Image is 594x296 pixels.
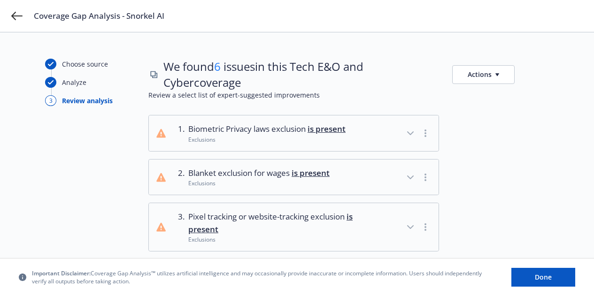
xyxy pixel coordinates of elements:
span: 6 [214,59,221,74]
span: is present [308,123,346,134]
span: Review a select list of expert-suggested improvements [148,90,549,100]
span: Coverage Gap Analysis™ utilizes artificial intelligence and may occasionally provide inaccurate o... [32,269,496,285]
div: Choose source [62,59,108,69]
button: Actions [452,65,515,84]
div: Analyze [62,77,86,87]
button: Actions [452,59,515,90]
div: 2 . [173,167,185,188]
span: is present [188,211,353,234]
span: We found issues in this Tech E&O and Cyber coverage [163,59,439,90]
div: 1 . [173,123,185,144]
span: Biometric Privacy laws exclusion [188,123,346,135]
span: Blanket exclusion for wages [188,167,330,179]
div: Exclusions [188,179,330,187]
div: 3 . [173,211,185,243]
span: Coverage Gap Analysis - Snorkel AI [34,10,164,22]
span: Done [535,273,552,281]
button: Done [511,268,575,287]
button: 1.Biometric Privacy laws exclusion is presentExclusions [149,115,439,151]
button: 2.Blanket exclusion for wages is presentExclusions [149,159,439,195]
div: Review analysis [62,96,113,106]
div: Exclusions [188,136,346,144]
span: Pixel tracking or website-tracking exclusion [188,211,363,235]
div: 3 [45,95,56,106]
span: is present [292,167,330,178]
button: 3.Pixel tracking or website-tracking exclusion is presentExclusions [149,203,439,251]
div: Exclusions [188,235,363,243]
span: Important Disclaimer: [32,269,91,277]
